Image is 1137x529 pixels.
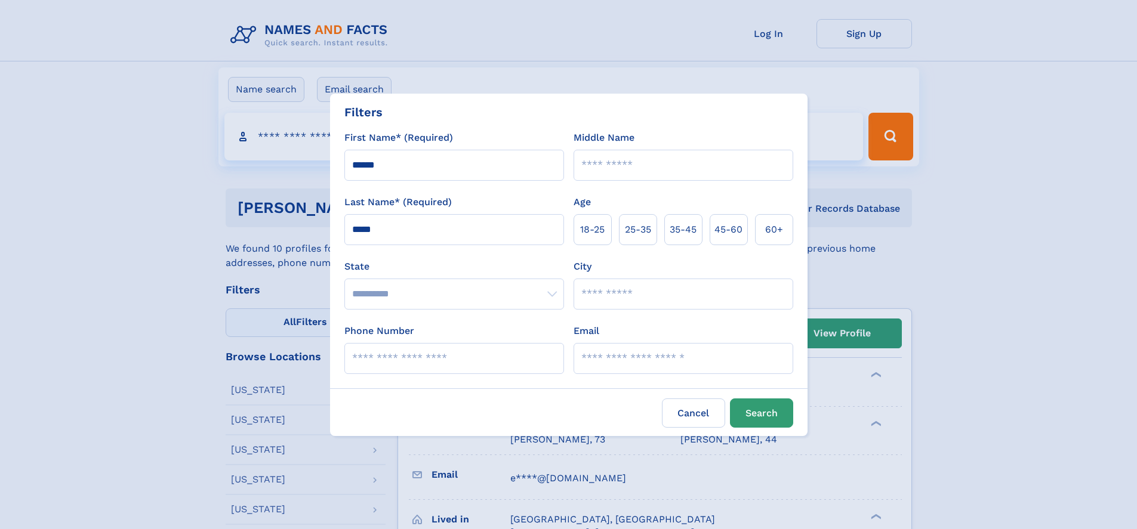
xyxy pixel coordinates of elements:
[344,131,453,145] label: First Name* (Required)
[344,103,383,121] div: Filters
[574,195,591,209] label: Age
[662,398,725,428] label: Cancel
[714,222,742,237] span: 45‑60
[344,195,452,209] label: Last Name* (Required)
[625,222,651,237] span: 25‑35
[574,131,634,145] label: Middle Name
[765,222,783,237] span: 60+
[670,222,697,237] span: 35‑45
[730,398,793,428] button: Search
[574,259,591,274] label: City
[580,222,605,237] span: 18‑25
[574,324,599,338] label: Email
[344,324,414,338] label: Phone Number
[344,259,564,274] label: State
